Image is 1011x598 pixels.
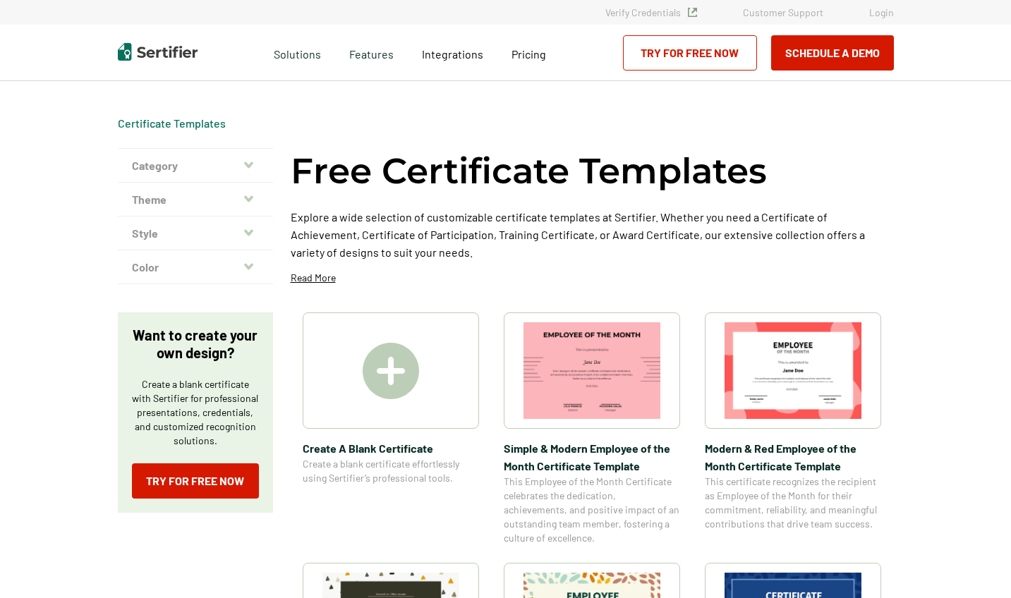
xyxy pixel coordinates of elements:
[118,116,226,130] a: Certificate Templates
[291,148,767,194] h1: Free Certificate Templates
[349,44,394,61] span: Features
[303,457,479,485] span: Create a blank certificate effortlessly using Sertifier’s professional tools.
[422,47,483,61] span: Integrations
[705,475,881,531] span: This certificate recognizes the recipient as Employee of the Month for their commitment, reliabil...
[291,271,336,285] p: Read More
[422,44,483,61] a: Integrations
[118,149,273,183] button: Category
[688,8,697,17] img: Verified
[504,475,680,545] span: This Employee of the Month Certificate celebrates the dedication, achievements, and positive impa...
[869,6,894,18] a: Login
[132,463,259,499] a: Try for Free Now
[623,35,757,71] a: Try for Free Now
[363,343,419,399] img: Create A Blank Certificate
[118,216,273,250] button: Style
[291,208,894,261] p: Explore a wide selection of customizable certificate templates at Sertifier. Whether you need a C...
[743,6,823,18] a: Customer Support
[132,327,259,362] p: Want to create your own design?
[132,377,259,448] p: Create a blank certificate with Sertifier for professional presentations, credentials, and custom...
[274,44,321,61] span: Solutions
[511,44,546,61] a: Pricing
[118,183,273,216] button: Theme
[725,322,861,419] img: Modern & Red Employee of the Month Certificate Template
[605,6,697,18] a: Verify Credentials
[303,439,479,457] span: Create A Blank Certificate
[511,47,546,61] span: Pricing
[705,312,881,545] a: Modern & Red Employee of the Month Certificate TemplateModern & Red Employee of the Month Certifi...
[118,43,198,61] img: Sertifier | Digital Credentialing Platform
[504,439,680,475] span: Simple & Modern Employee of the Month Certificate Template
[705,439,881,475] span: Modern & Red Employee of the Month Certificate Template
[118,116,226,130] span: Certificate Templates
[504,312,680,545] a: Simple & Modern Employee of the Month Certificate TemplateSimple & Modern Employee of the Month C...
[118,250,273,284] button: Color
[118,116,226,130] div: Breadcrumb
[523,322,660,419] img: Simple & Modern Employee of the Month Certificate Template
